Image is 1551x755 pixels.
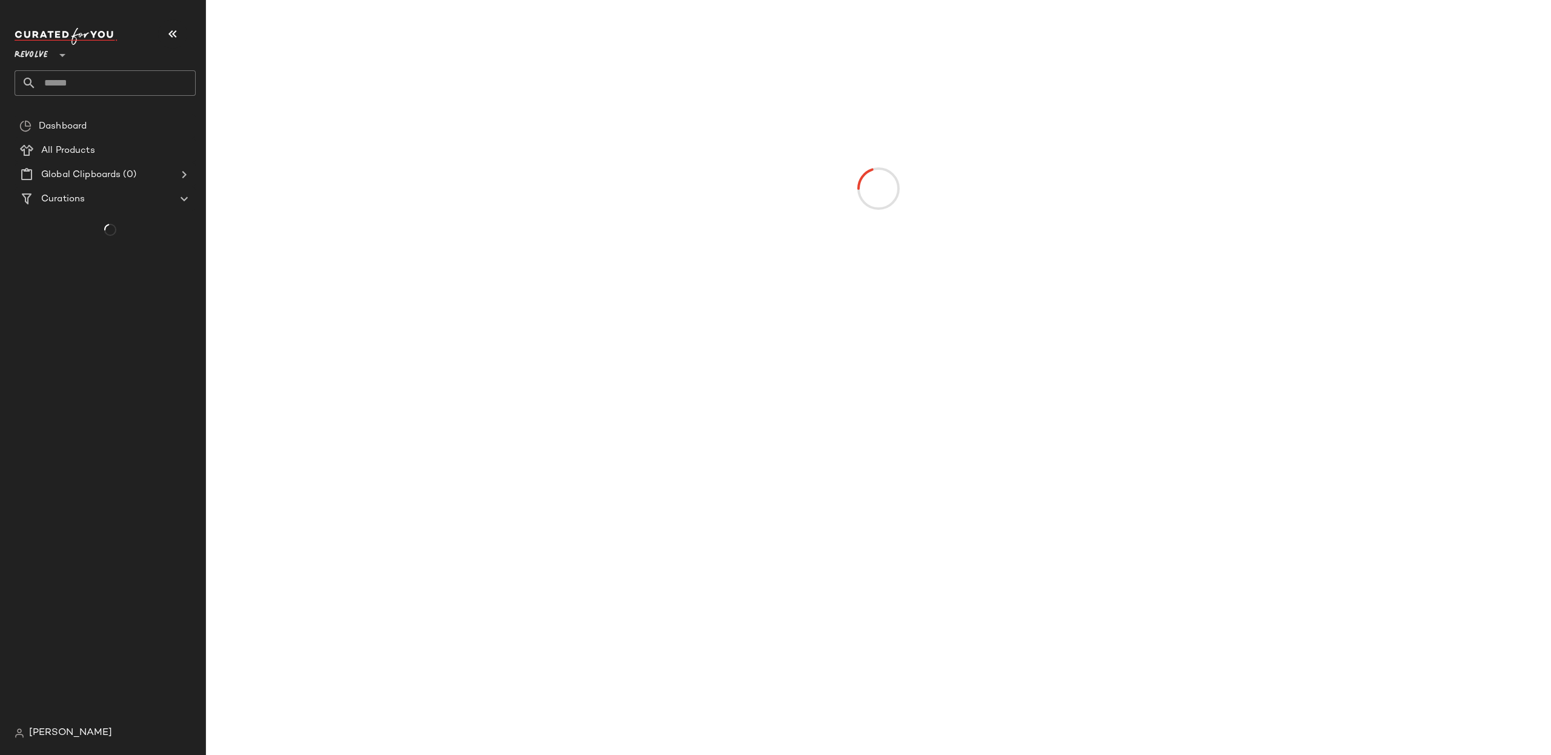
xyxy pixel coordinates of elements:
[19,120,32,132] img: svg%3e
[15,28,118,45] img: cfy_white_logo.C9jOOHJF.svg
[121,168,136,182] span: (0)
[15,728,24,738] img: svg%3e
[29,726,112,740] span: [PERSON_NAME]
[41,192,85,206] span: Curations
[41,144,95,158] span: All Products
[41,168,121,182] span: Global Clipboards
[15,41,48,63] span: Revolve
[39,119,87,133] span: Dashboard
